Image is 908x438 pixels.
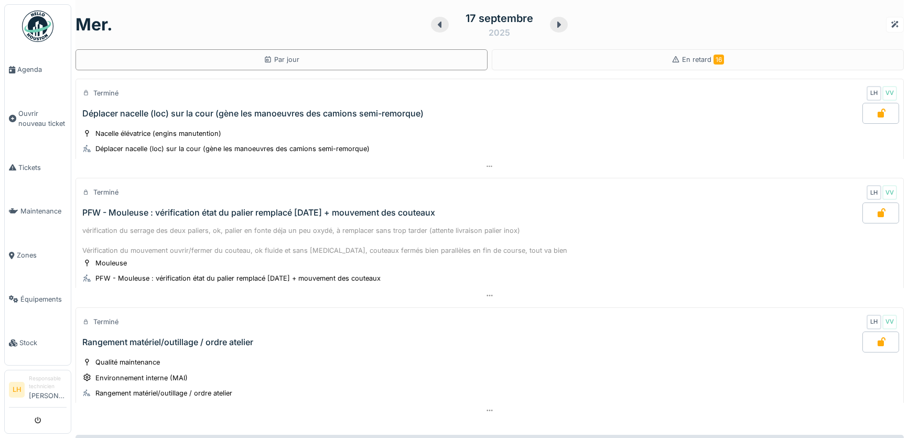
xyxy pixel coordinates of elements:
[82,109,424,119] div: Déplacer nacelle (loc) sur la cour (gène les manoeuvres des camions semi-remorque)
[19,338,67,348] span: Stock
[95,129,221,138] div: Nacelle élévatrice (engins manutention)
[882,185,897,200] div: VV
[5,189,71,233] a: Maintenance
[29,375,67,405] li: [PERSON_NAME]
[882,315,897,329] div: VV
[867,315,881,329] div: LH
[264,55,299,65] div: Par jour
[5,321,71,365] a: Stock
[75,15,113,35] h1: mer.
[5,233,71,277] a: Zones
[95,388,232,398] div: Rangement matériel/outillage / ordre atelier
[714,55,724,65] span: 16
[20,294,67,304] span: Équipements
[29,375,67,391] div: Responsable technicien
[867,185,881,200] div: LH
[17,250,67,260] span: Zones
[18,163,67,173] span: Tickets
[18,109,67,129] span: Ouvrir nouveau ticket
[95,258,127,268] div: Mouleuse
[882,86,897,101] div: VV
[22,10,53,42] img: Badge_color-CXgf-gQk.svg
[5,146,71,190] a: Tickets
[5,48,71,92] a: Agenda
[5,92,71,146] a: Ouvrir nouveau ticket
[93,317,118,327] div: Terminé
[682,56,724,63] span: En retard
[20,206,67,216] span: Maintenance
[82,208,435,218] div: PFW - Mouleuse : vérification état du palier remplacé [DATE] + mouvement des couteaux
[95,357,160,367] div: Qualité maintenance
[95,373,188,383] div: Environnement interne (MAI)
[867,86,881,101] div: LH
[95,273,381,283] div: PFW - Mouleuse : vérification état du palier remplacé [DATE] + mouvement des couteaux
[489,26,510,39] div: 2025
[466,10,533,26] div: 17 septembre
[82,226,897,256] div: vérification du serrage des deux paliers, ok, palier en fonte déja un peu oxydé, à remplacer sans...
[17,65,67,74] span: Agenda
[93,187,118,197] div: Terminé
[9,375,67,408] a: LH Responsable technicien[PERSON_NAME]
[95,144,370,154] div: Déplacer nacelle (loc) sur la cour (gène les manoeuvres des camions semi-remorque)
[5,277,71,322] a: Équipements
[82,337,253,347] div: Rangement matériel/outillage / ordre atelier
[93,88,118,98] div: Terminé
[9,382,25,398] li: LH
